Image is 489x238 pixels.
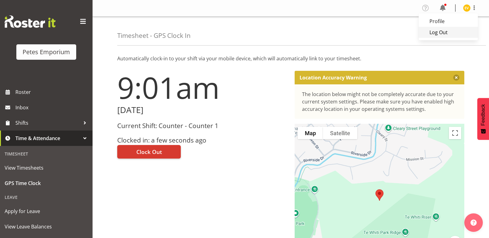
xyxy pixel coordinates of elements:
[298,127,323,139] button: Show street map
[477,98,489,140] button: Feedback - Show survey
[453,75,459,81] button: Close message
[302,91,457,113] div: The location below might not be completely accurate due to your current system settings. Please m...
[419,16,478,27] a: Profile
[117,32,191,39] h4: Timesheet - GPS Clock In
[15,134,80,143] span: Time & Attendance
[323,127,357,139] button: Show satellite imagery
[2,204,91,219] a: Apply for Leave
[15,118,80,127] span: Shifts
[15,87,89,97] span: Roster
[419,27,478,38] a: Log Out
[5,207,88,216] span: Apply for Leave
[470,220,477,226] img: help-xxl-2.png
[23,47,70,57] div: Petes Emporium
[136,148,162,156] span: Clock Out
[5,163,88,172] span: View Timesheets
[5,15,56,28] img: Rosterit website logo
[480,104,486,126] span: Feedback
[2,191,91,204] div: Leave
[117,122,287,129] h3: Current Shift: Counter - Counter 1
[463,4,470,12] img: eva-vailini10223.jpg
[15,103,89,112] span: Inbox
[300,75,367,81] p: Location Accuracy Warning
[117,71,287,104] h1: 9:01am
[2,219,91,234] a: View Leave Balances
[2,160,91,175] a: View Timesheets
[117,145,181,159] button: Clock Out
[2,147,91,160] div: Timesheet
[5,179,88,188] span: GPS Time Clock
[5,222,88,231] span: View Leave Balances
[2,175,91,191] a: GPS Time Clock
[117,105,287,115] h2: [DATE]
[117,55,464,62] p: Automatically clock-in to your shift via your mobile device, which will automatically link to you...
[449,127,461,139] button: Toggle fullscreen view
[117,137,287,144] h3: Clocked in: a few seconds ago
